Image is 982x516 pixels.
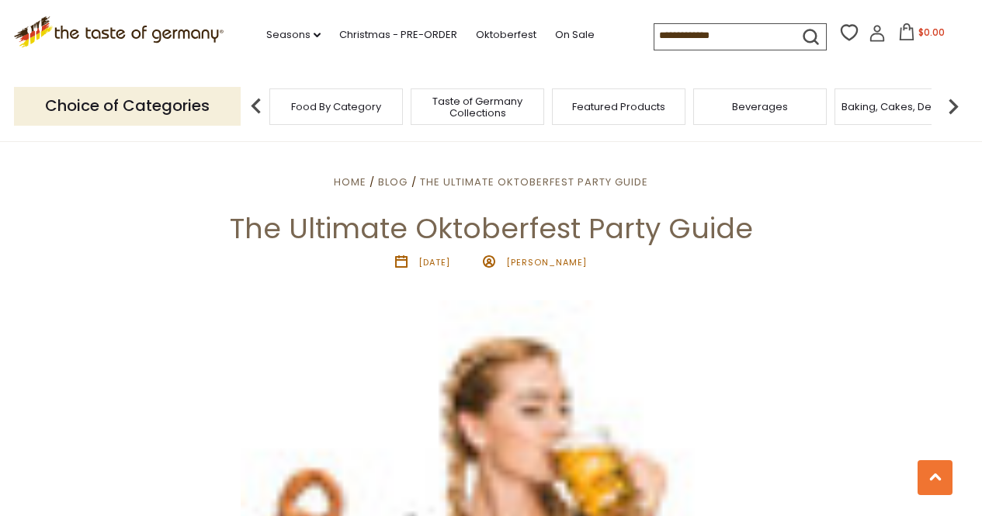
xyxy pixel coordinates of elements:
p: Choice of Categories [14,87,241,125]
a: Home [334,175,366,189]
a: Beverages [732,101,788,113]
a: Featured Products [572,101,665,113]
a: Blog [378,175,408,189]
a: Food By Category [291,101,381,113]
button: $0.00 [889,23,955,47]
span: [PERSON_NAME] [506,256,587,268]
a: Seasons [266,26,321,43]
img: previous arrow [241,91,272,122]
h1: The Ultimate Oktoberfest Party Guide [48,211,934,246]
span: $0.00 [918,26,945,39]
a: Oktoberfest [476,26,536,43]
a: Baking, Cakes, Desserts [841,101,962,113]
a: Taste of Germany Collections [415,95,540,119]
a: On Sale [555,26,595,43]
a: The Ultimate Oktoberfest Party Guide [420,175,648,189]
a: Christmas - PRE-ORDER [339,26,457,43]
time: [DATE] [418,256,450,268]
img: next arrow [938,91,969,122]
